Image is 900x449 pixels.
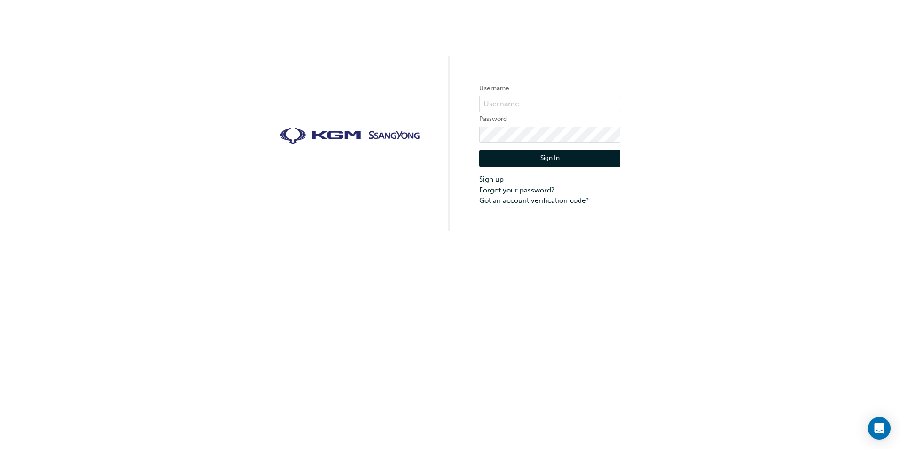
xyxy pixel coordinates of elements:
[479,150,620,168] button: Sign In
[479,83,620,94] label: Username
[280,128,421,145] img: kgm
[479,185,620,196] a: Forgot your password?
[868,417,891,440] div: Open Intercom Messenger
[479,174,620,185] a: Sign up
[479,96,620,112] input: Username
[479,195,620,206] a: Got an account verification code?
[479,113,620,125] label: Password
